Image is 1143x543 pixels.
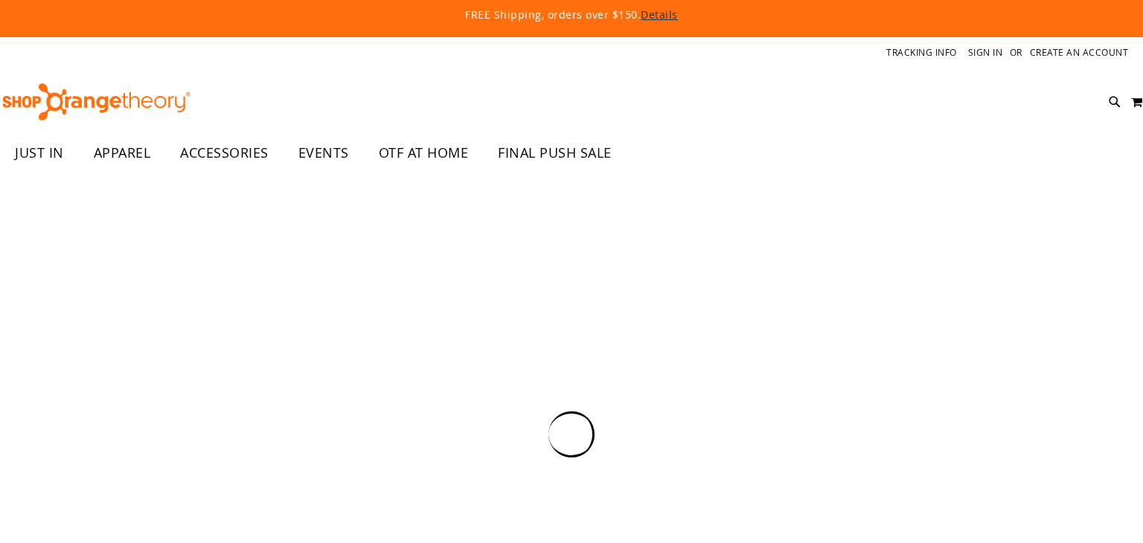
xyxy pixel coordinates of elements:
span: ACCESSORIES [180,136,269,170]
a: ACCESSORIES [165,136,284,170]
a: APPAREL [79,136,166,170]
span: APPAREL [94,136,151,170]
span: EVENTS [298,136,349,170]
p: FREE Shipping, orders over $150. [125,7,1018,22]
a: Sign In [968,46,1003,59]
a: OTF AT HOME [364,136,484,170]
a: EVENTS [284,136,364,170]
span: FINAL PUSH SALE [498,136,612,170]
a: Tracking Info [886,46,957,59]
a: Create an Account [1030,46,1129,59]
span: OTF AT HOME [379,136,469,170]
a: FINAL PUSH SALE [483,136,627,170]
span: JUST IN [15,136,64,170]
a: Details [641,7,678,22]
